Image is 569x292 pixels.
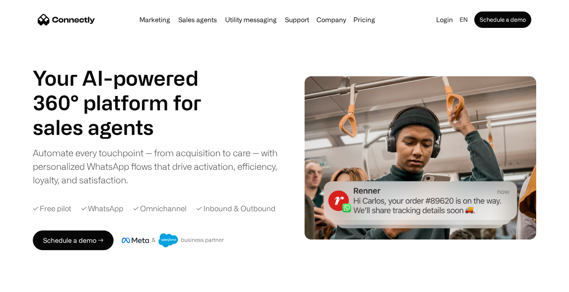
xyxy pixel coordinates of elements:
a: Sales agents [175,16,220,23]
div: en [456,14,473,25]
div: ✓ WhatsApp [81,203,123,214]
div: Automate every touchpoint — from acquisition to care — with personalized WhatsApp flows that driv... [33,146,282,187]
a: Login [433,14,456,25]
a: Utility messaging [222,16,280,23]
div: ✓ Inbound & Outbound [196,203,275,214]
div: en [460,14,468,25]
aside: Language selected: English [8,277,49,289]
a: Schedule a demo [474,11,531,28]
a: Pricing [350,16,378,23]
div: Company [316,14,346,25]
img: Meta and Salesforce business partner badge. [122,233,224,247]
div: 1 of 4 [33,115,221,139]
h1: sales agents [33,115,221,139]
div: ✓ Omnichannel [133,203,187,214]
div: Company [314,14,348,25]
h1: Your AI-powered 360° platform for [33,66,221,115]
a: Support [282,16,312,23]
div: ✓ Free pilot [33,203,71,214]
ul: Language list [16,278,49,289]
div: carousel [33,115,221,139]
a: home [38,14,95,26]
a: Marketing [136,16,173,23]
a: Schedule a demo → [33,230,114,250]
